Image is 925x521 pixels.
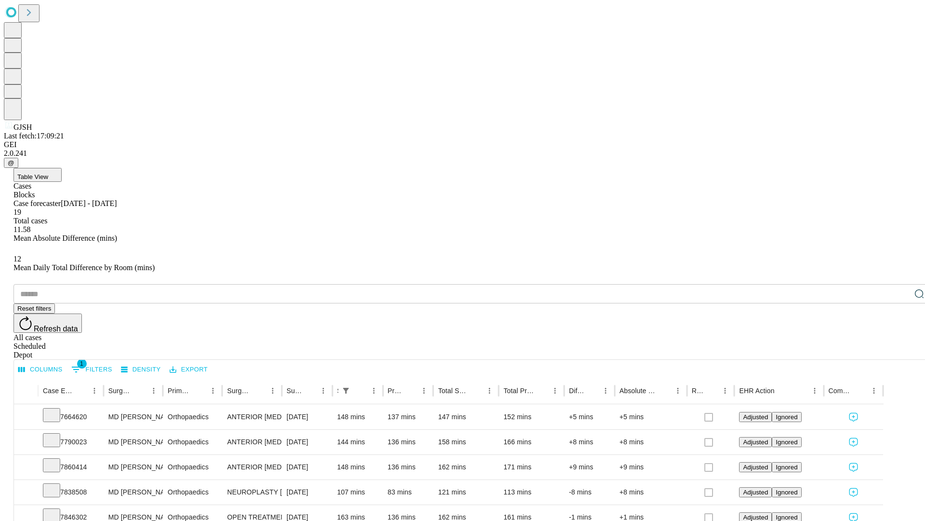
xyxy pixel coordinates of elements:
[569,455,610,480] div: +9 mins
[503,480,559,505] div: 113 mins
[337,387,338,395] div: Scheduled In Room Duration
[88,384,101,398] button: Menu
[168,387,192,395] div: Primary Service
[19,484,33,501] button: Expand
[776,514,797,521] span: Ignored
[739,462,772,472] button: Adjusted
[503,430,559,454] div: 166 mins
[133,384,147,398] button: Sort
[620,480,682,505] div: +8 mins
[743,514,768,521] span: Adjusted
[168,455,217,480] div: Orthopaedics
[43,480,99,505] div: 7838508
[569,387,584,395] div: Difference
[287,455,328,480] div: [DATE]
[193,384,206,398] button: Sort
[854,384,867,398] button: Sort
[503,455,559,480] div: 171 mins
[503,405,559,429] div: 152 mins
[287,480,328,505] div: [DATE]
[43,405,99,429] div: 7664620
[77,359,87,369] span: 1
[13,263,155,272] span: Mean Daily Total Difference by Room (mins)
[503,387,534,395] div: Total Predicted Duration
[743,413,768,421] span: Adjusted
[438,480,494,505] div: 121 mins
[569,430,610,454] div: +8 mins
[13,168,62,182] button: Table View
[404,384,417,398] button: Sort
[227,430,277,454] div: ANTERIOR [MEDICAL_DATA] TOTAL HIP
[743,489,768,496] span: Adjusted
[438,387,468,395] div: Total Scheduled Duration
[13,225,30,233] span: 11.58
[227,387,251,395] div: Surgery Name
[13,123,32,131] span: GJSH
[108,430,158,454] div: MD [PERSON_NAME] [PERSON_NAME]
[17,173,48,180] span: Table View
[317,384,330,398] button: Menu
[569,405,610,429] div: +5 mins
[206,384,220,398] button: Menu
[287,387,302,395] div: Surgery Date
[168,405,217,429] div: Orthopaedics
[620,455,682,480] div: +9 mins
[388,387,403,395] div: Predicted In Room Duration
[417,384,431,398] button: Menu
[388,405,429,429] div: 137 mins
[13,234,117,242] span: Mean Absolute Difference (mins)
[599,384,612,398] button: Menu
[705,384,718,398] button: Sort
[19,459,33,476] button: Expand
[388,430,429,454] div: 136 mins
[13,314,82,333] button: Refresh data
[287,405,328,429] div: [DATE]
[483,384,496,398] button: Menu
[772,487,801,497] button: Ignored
[108,405,158,429] div: MD [PERSON_NAME] [PERSON_NAME]
[569,480,610,505] div: -8 mins
[147,384,160,398] button: Menu
[227,455,277,480] div: ANTERIOR [MEDICAL_DATA] TOTAL HIP
[108,387,132,395] div: Surgeon Name
[13,208,21,216] span: 19
[339,384,353,398] button: Show filters
[4,158,18,168] button: @
[743,464,768,471] span: Adjusted
[739,412,772,422] button: Adjusted
[548,384,562,398] button: Menu
[367,384,381,398] button: Menu
[354,384,367,398] button: Sort
[658,384,671,398] button: Sort
[388,455,429,480] div: 136 mins
[168,480,217,505] div: Orthopaedics
[620,387,657,395] div: Absolute Difference
[438,455,494,480] div: 162 mins
[227,405,277,429] div: ANTERIOR [MEDICAL_DATA] TOTAL HIP
[16,362,65,377] button: Select columns
[388,480,429,505] div: 83 mins
[339,384,353,398] div: 1 active filter
[772,437,801,447] button: Ignored
[620,430,682,454] div: +8 mins
[17,305,51,312] span: Reset filters
[13,199,61,207] span: Case forecaster
[34,325,78,333] span: Refresh data
[620,405,682,429] div: +5 mins
[776,464,797,471] span: Ignored
[74,384,88,398] button: Sort
[108,480,158,505] div: MD [PERSON_NAME] [PERSON_NAME]
[4,149,921,158] div: 2.0.241
[19,409,33,426] button: Expand
[867,384,881,398] button: Menu
[287,430,328,454] div: [DATE]
[692,387,704,395] div: Resolved in EHR
[743,439,768,446] span: Adjusted
[266,384,279,398] button: Menu
[337,480,378,505] div: 107 mins
[13,303,55,314] button: Reset filters
[808,384,821,398] button: Menu
[337,455,378,480] div: 148 mins
[671,384,685,398] button: Menu
[43,430,99,454] div: 7790023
